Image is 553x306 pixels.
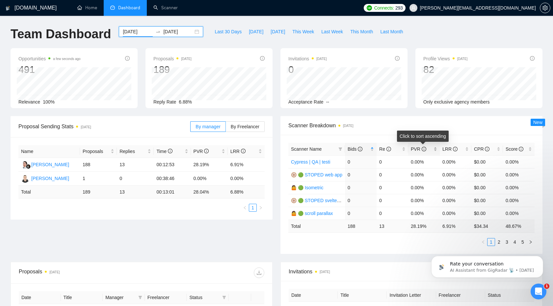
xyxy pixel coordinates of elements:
[540,3,550,13] button: setting
[345,155,377,168] td: 0
[117,172,154,186] td: 0
[291,198,395,203] a: 🛞 🟢 STOPED svelte & VUE Web apps PRICE++
[291,211,333,216] a: 🤷 🟢 scroll parallax
[105,294,136,301] span: Manager
[348,146,362,152] span: Bids
[260,56,265,61] span: info-circle
[119,148,146,155] span: Replies
[291,146,322,152] span: Scanner Name
[358,147,362,151] span: info-circle
[117,158,154,172] td: 13
[326,99,329,105] span: --
[345,194,377,207] td: 0
[471,181,503,194] td: $0.00
[80,186,117,199] td: 189
[241,204,249,212] li: Previous Page
[11,26,111,42] h1: Team Dashboard
[387,289,436,302] th: Invitation Letter
[292,28,314,35] span: This Week
[228,172,265,186] td: 0.00%
[519,238,526,246] a: 5
[440,155,471,168] td: 0.00%
[211,26,245,37] button: Last 30 Days
[18,186,80,199] td: Total
[511,238,518,246] a: 4
[503,207,535,220] td: 0.00%
[291,172,342,177] a: 🛞 🟢 STOPED web app
[288,63,327,76] div: 0
[241,149,246,153] span: info-circle
[395,4,403,12] span: 293
[471,220,503,232] td: $ 34.34
[408,194,440,207] td: 0.00%
[21,175,69,181] a: AM[PERSON_NAME]
[125,56,130,61] span: info-circle
[527,238,535,246] button: right
[254,267,264,278] button: download
[530,56,535,61] span: info-circle
[153,55,192,63] span: Proposals
[154,186,191,199] td: 00:13:01
[77,5,97,11] a: homeHome
[408,220,440,232] td: 28.19 %
[204,149,209,153] span: info-circle
[503,155,535,168] td: 0.00%
[153,5,178,11] a: searchScanner
[485,147,489,151] span: info-circle
[254,270,264,275] span: download
[495,238,503,246] a: 2
[155,29,161,34] span: to
[411,146,426,152] span: PVR
[222,295,226,299] span: filter
[249,204,256,211] a: 1
[377,194,408,207] td: 0
[533,120,542,125] span: New
[442,146,458,152] span: LRR
[291,159,330,165] a: Cypress | QA | testi
[345,220,377,232] td: 188
[440,181,471,194] td: 0.00%
[18,55,81,63] span: Opportunities
[288,220,345,232] td: Total
[345,181,377,194] td: 0
[519,238,527,246] li: 5
[31,161,69,168] div: [PERSON_NAME]
[408,207,440,220] td: 0.00%
[156,149,172,154] span: Time
[495,238,503,246] li: 2
[503,168,535,181] td: 0.00%
[377,181,408,194] td: 0
[196,124,220,129] span: By manager
[257,204,265,212] button: right
[386,147,391,151] span: info-circle
[423,63,467,76] div: 82
[215,28,242,35] span: Last 30 Days
[80,145,117,158] th: Proposals
[231,124,259,129] span: By Freelancer
[343,124,353,128] time: [DATE]
[291,185,324,190] a: 🤷 🟢 Isometric
[411,6,416,10] span: user
[221,292,227,302] span: filter
[181,57,191,61] time: [DATE]
[440,207,471,220] td: 0.00%
[471,168,503,181] td: $0.00
[519,147,523,151] span: info-circle
[503,238,511,246] a: 3
[19,267,142,278] div: Proposals
[377,26,407,37] button: Last Month
[338,147,342,151] span: filter
[103,291,145,304] th: Manager
[145,291,187,304] th: Freelancer
[436,289,485,302] th: Freelancer
[80,158,117,172] td: 188
[289,267,534,276] span: Invitations
[320,270,330,274] time: [DATE]
[506,146,523,152] span: Score
[289,26,318,37] button: This Week
[540,5,550,11] span: setting
[421,242,553,288] iframe: Intercom notifications message
[179,99,192,105] span: 6.88%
